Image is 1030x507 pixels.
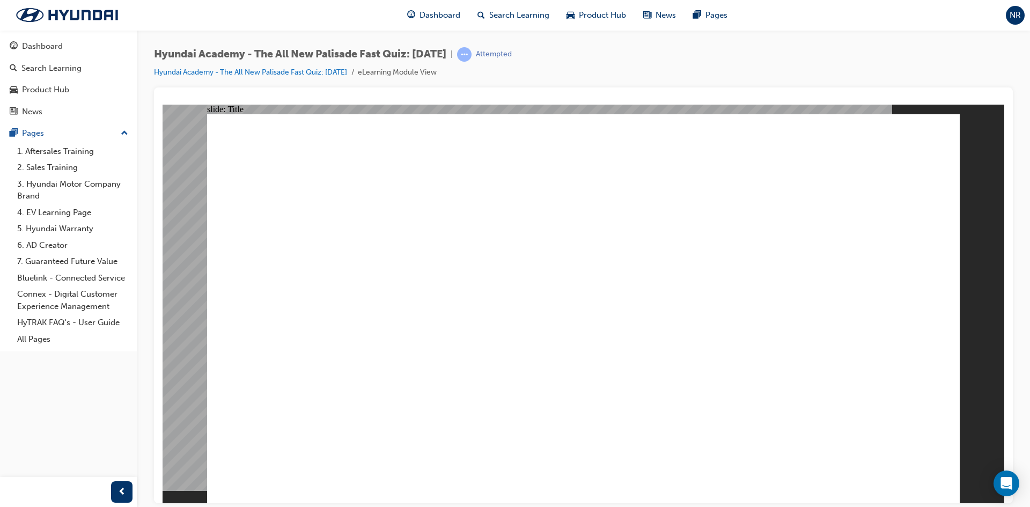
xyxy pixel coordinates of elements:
a: 2. Sales Training [13,159,133,176]
a: 4. EV Learning Page [13,204,133,221]
a: Product Hub [4,80,133,100]
a: News [4,102,133,122]
span: prev-icon [118,486,126,499]
div: Attempted [476,49,512,60]
a: Connex - Digital Customer Experience Management [13,286,133,314]
a: Bluelink - Connected Service [13,270,133,286]
div: Search Learning [21,62,82,75]
a: 6. AD Creator [13,237,133,254]
span: guage-icon [407,9,415,22]
span: car-icon [566,9,575,22]
span: Hyundai Academy - The All New Palisade Fast Quiz: [DATE] [154,48,446,61]
button: Pages [4,123,133,143]
div: Pages [22,127,44,139]
button: DashboardSearch LearningProduct HubNews [4,34,133,123]
span: pages-icon [10,129,18,138]
a: Hyundai Academy - The All New Palisade Fast Quiz: [DATE] [154,68,347,77]
span: News [656,9,676,21]
a: news-iconNews [635,4,685,26]
span: Pages [705,9,727,21]
a: 3. Hyundai Motor Company Brand [13,176,133,204]
span: car-icon [10,85,18,95]
span: pages-icon [693,9,701,22]
span: search-icon [477,9,485,22]
span: news-icon [643,9,651,22]
a: HyTRAK FAQ's - User Guide [13,314,133,331]
a: All Pages [13,331,133,348]
a: 1. Aftersales Training [13,143,133,160]
li: eLearning Module View [358,67,437,79]
span: search-icon [10,64,17,74]
span: Dashboard [420,9,460,21]
img: Trak [5,4,129,26]
div: Open Intercom Messenger [994,471,1019,496]
span: up-icon [121,127,128,141]
span: Product Hub [579,9,626,21]
div: Dashboard [22,40,63,53]
span: Search Learning [489,9,549,21]
div: News [22,106,42,118]
span: NR [1010,9,1021,21]
div: Product Hub [22,84,69,96]
span: | [451,48,453,61]
span: learningRecordVerb_ATTEMPT-icon [457,47,472,62]
a: search-iconSearch Learning [469,4,558,26]
a: pages-iconPages [685,4,736,26]
a: Search Learning [4,58,133,78]
span: guage-icon [10,42,18,52]
span: news-icon [10,107,18,117]
button: NR [1006,6,1025,25]
a: Dashboard [4,36,133,56]
a: 7. Guaranteed Future Value [13,253,133,270]
a: car-iconProduct Hub [558,4,635,26]
a: guage-iconDashboard [399,4,469,26]
a: 5. Hyundai Warranty [13,221,133,237]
